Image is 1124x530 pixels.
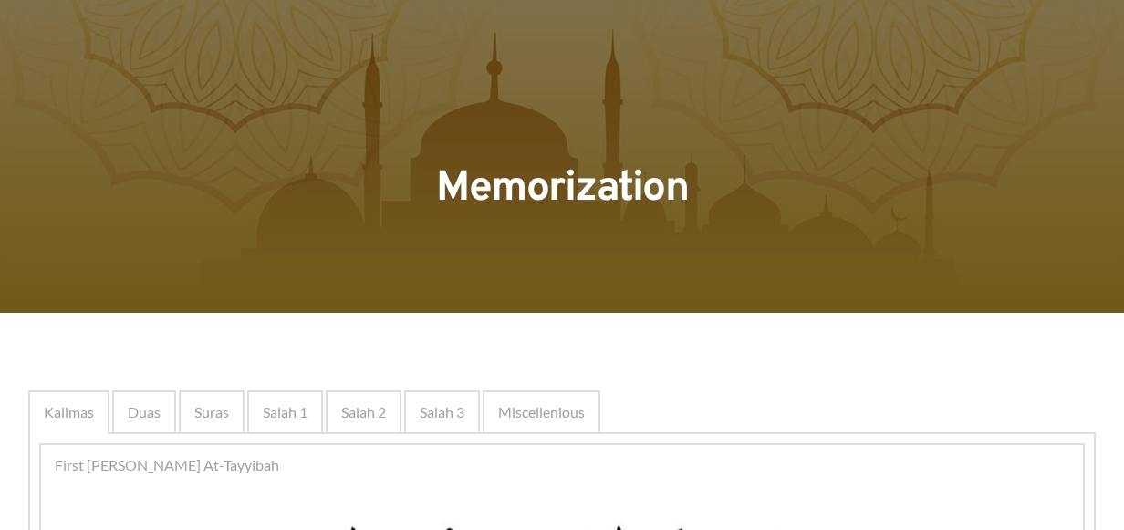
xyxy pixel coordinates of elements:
[436,162,688,216] span: Memorization
[263,401,307,423] span: Salah 1
[498,401,585,423] span: Miscellenious
[128,401,161,423] span: Duas
[194,401,229,423] span: Suras
[420,401,464,423] span: Salah 3
[341,401,386,423] span: Salah 2
[55,454,279,476] span: First [PERSON_NAME] At-Tayyibah
[44,401,94,423] span: Kalimas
